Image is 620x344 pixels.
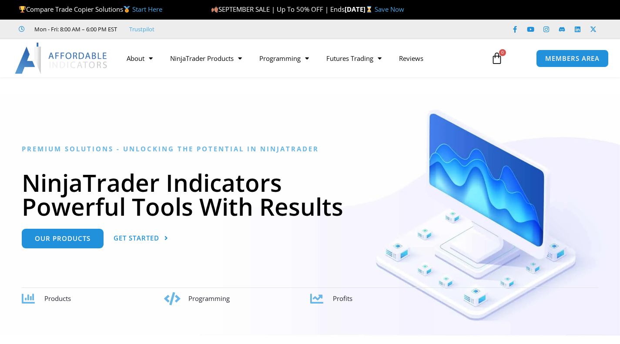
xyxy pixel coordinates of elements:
img: LogoAI | Affordable Indicators – NinjaTrader [15,43,108,74]
a: Futures Trading [318,48,390,68]
a: Programming [251,48,318,68]
img: 🍂 [211,6,218,13]
h6: Premium Solutions - Unlocking the Potential in NinjaTrader [22,145,598,153]
img: ⌛ [366,6,372,13]
span: Compare Trade Copier Solutions [19,5,162,13]
span: Profits [333,294,352,303]
span: MEMBERS AREA [545,55,600,62]
span: Programming [188,294,230,303]
a: Our Products [22,229,104,248]
span: Products [44,294,71,303]
span: Get Started [114,235,159,241]
a: Save Now [375,5,404,13]
a: Start Here [132,5,162,13]
a: Reviews [390,48,432,68]
h1: NinjaTrader Indicators Powerful Tools With Results [22,170,598,218]
a: Get Started [114,229,168,248]
span: Mon - Fri: 8:00 AM – 6:00 PM EST [32,24,117,34]
span: Our Products [35,235,90,242]
a: About [118,48,161,68]
strong: [DATE] [345,5,375,13]
span: SEPTEMBER SALE | Up To 50% OFF | Ends [211,5,345,13]
a: 0 [478,46,516,71]
img: 🥇 [124,6,130,13]
nav: Menu [118,48,484,68]
span: 0 [499,49,506,56]
a: MEMBERS AREA [536,50,609,67]
a: Trustpilot [129,24,154,34]
img: 🏆 [19,6,26,13]
a: NinjaTrader Products [161,48,251,68]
